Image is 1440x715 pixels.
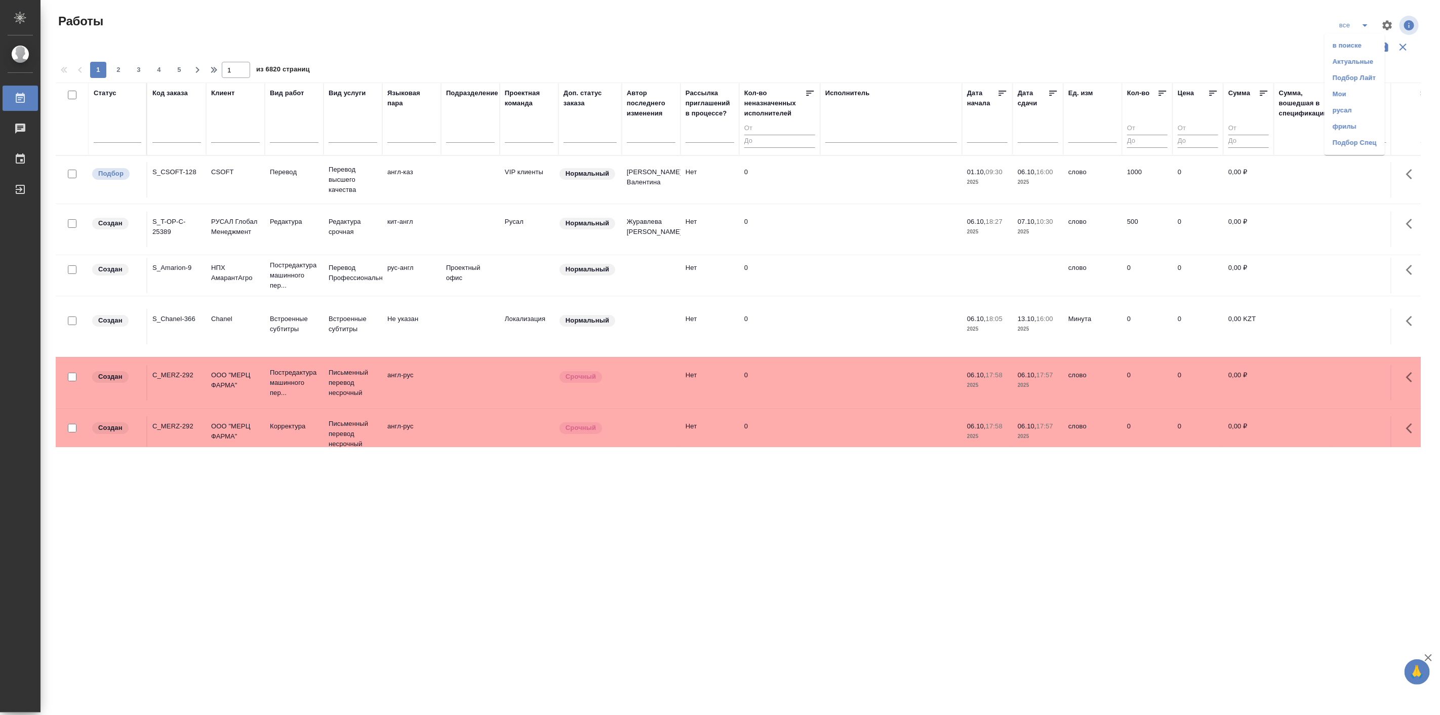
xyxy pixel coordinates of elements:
td: Нет [681,416,739,452]
input: От [1178,123,1218,135]
p: Редактура [270,217,318,227]
p: Встроенные субтитры [329,314,377,334]
td: Не указан [382,309,441,344]
p: 2025 [1018,380,1058,390]
div: S_CSOFT-128 [152,167,201,177]
span: Работы [56,13,103,29]
li: Подбор Лайт [1325,70,1385,86]
p: 16:00 [1036,315,1053,323]
p: Создан [98,423,123,433]
td: 0 [1173,309,1223,344]
td: 0,00 ₽ [1223,258,1274,293]
p: Создан [98,315,123,326]
span: 5 [171,65,187,75]
div: Сумма, вошедшая в спецификацию [1279,88,1330,118]
input: До [1228,135,1269,147]
td: англ-рус [382,416,441,452]
p: 06.10, [967,218,986,225]
td: 0,00 ₽ [1223,212,1274,247]
td: Журавлева [PERSON_NAME] [622,212,681,247]
p: 06.10, [967,371,986,379]
p: 06.10, [967,422,986,430]
p: Редактура срочная [329,217,377,237]
span: 2 [110,65,127,75]
p: 09:30 [986,168,1003,176]
td: 0 [1173,162,1223,197]
span: 4 [151,65,167,75]
p: 06.10, [1018,422,1036,430]
p: Нормальный [566,218,609,228]
div: Заказ еще не согласован с клиентом, искать исполнителей рано [91,314,141,328]
td: 0 [1122,309,1173,344]
p: 06.10, [1018,168,1036,176]
li: Мои [1325,86,1385,102]
div: Дата начала [967,88,997,108]
input: От [1127,123,1168,135]
button: Сбросить фильтры [1393,37,1413,57]
div: Код заказа [152,88,188,98]
td: 1000 [1122,162,1173,197]
button: 🙏 [1405,659,1430,685]
p: Нормальный [566,315,609,326]
div: Сумма [1228,88,1250,98]
p: Chanel [211,314,260,324]
span: 🙏 [1409,661,1426,683]
td: VIP клиенты [500,162,558,197]
p: Встроенные субтитры [270,314,318,334]
div: Кол-во неназначенных исполнителей [744,88,805,118]
div: Клиент [211,88,234,98]
td: 0 [739,309,820,344]
td: 0 [1173,212,1223,247]
div: Доп. статус заказа [564,88,617,108]
p: 2025 [1018,431,1058,442]
p: ООО "МЕРЦ ФАРМА" [211,370,260,390]
p: 2025 [967,431,1008,442]
div: Заказ еще не согласован с клиентом, искать исполнителей рано [91,263,141,276]
p: 01.10, [967,168,986,176]
div: C_MERZ-292 [152,421,201,431]
p: 17:58 [986,422,1003,430]
button: Здесь прячутся важные кнопки [1400,416,1424,441]
button: Здесь прячутся важные кнопки [1400,309,1424,333]
td: 0 [1173,365,1223,401]
button: 2 [110,62,127,78]
p: Перевод Профессиональный [329,263,377,283]
button: Здесь прячутся важные кнопки [1400,365,1424,389]
p: 16:00 [1036,168,1053,176]
button: 5 [171,62,187,78]
div: Автор последнего изменения [627,88,675,118]
p: ООО "МЕРЦ ФАРМА" [211,421,260,442]
td: слово [1063,258,1122,293]
td: [PERSON_NAME] Валентина [622,162,681,197]
td: Нет [681,162,739,197]
p: Нормальный [566,169,609,179]
p: Создан [98,264,123,274]
p: 18:27 [986,218,1003,225]
button: Здесь прячутся важные кнопки [1400,258,1424,282]
td: 0,00 ₽ [1223,416,1274,452]
p: Корректура [270,421,318,431]
p: 2025 [967,227,1008,237]
p: 17:57 [1036,371,1053,379]
td: 0 [1173,258,1223,293]
div: Кол-во [1127,88,1150,98]
p: 06.10, [1018,371,1036,379]
input: От [744,123,815,135]
p: НПХ АмарантАгро [211,263,260,283]
td: Нет [681,309,739,344]
td: англ-рус [382,365,441,401]
input: До [1127,135,1168,147]
div: Статус [94,88,116,98]
td: Нет [681,365,739,401]
p: 18:05 [986,315,1003,323]
span: из 6820 страниц [256,63,310,78]
p: 17:58 [986,371,1003,379]
div: Заказ еще не согласован с клиентом, искать исполнителей рано [91,370,141,384]
div: Подразделение [446,88,498,98]
p: РУСАЛ Глобал Менеджмент [211,217,260,237]
p: Подбор [98,169,124,179]
td: Нет [681,258,739,293]
td: кит-англ [382,212,441,247]
p: Постредактура машинного пер... [270,368,318,398]
div: Проектная команда [505,88,553,108]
